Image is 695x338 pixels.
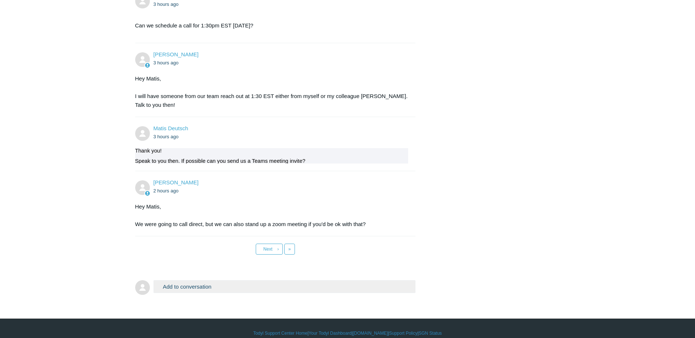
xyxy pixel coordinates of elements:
time: 08/22/2025, 11:39 [154,134,179,139]
time: 08/22/2025, 11:25 [154,1,179,7]
span: › [277,247,279,252]
div: Hey Matis, I will have someone from our team reach out at 1:30 EST either from myself or my colle... [135,74,409,109]
a: [DOMAIN_NAME] [353,330,388,337]
span: Next [263,247,273,252]
a: Next [256,244,283,255]
div: | | | | [135,330,560,337]
span: Cody Woods [154,51,199,57]
div: Thank you! [135,148,409,153]
span: Cody Woods [154,179,199,185]
a: Support Policy [389,330,417,337]
button: Add to conversation [154,280,416,293]
div: Speak to you then. If possible can you send us a Teams meeting invite? [135,158,409,164]
a: Todyl Support Center Home [253,330,307,337]
a: [PERSON_NAME] [154,51,199,57]
div: Hey Matis, We were going to call direct, but we can also stand up a zoom meeting if you'd be ok w... [135,202,409,229]
a: [PERSON_NAME] [154,179,199,185]
span: » [288,247,291,252]
p: Can we schedule a call for 1:30pm EST [DATE]? [135,21,409,30]
time: 08/22/2025, 11:50 [154,188,179,194]
time: 08/22/2025, 11:37 [154,60,179,65]
a: SGN Status [419,330,442,337]
a: Matis Deutsch [154,125,188,131]
a: Your Todyl Dashboard [308,330,351,337]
